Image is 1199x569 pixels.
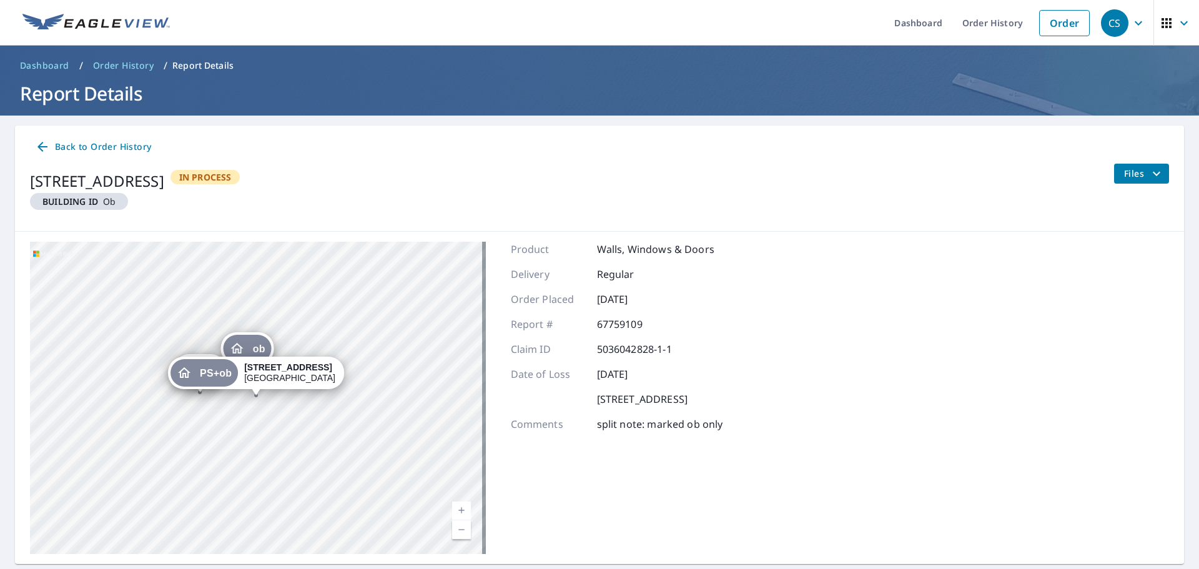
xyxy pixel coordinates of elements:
[253,344,265,354] span: ob
[35,195,123,207] span: ob
[93,59,154,72] span: Order History
[20,59,69,72] span: Dashboard
[597,417,723,432] p: split note: marked ob only
[597,317,672,332] p: 67759109
[42,195,98,207] em: Building ID
[1101,9,1128,37] div: CS
[511,242,586,257] p: Product
[221,332,274,371] div: Dropped pin, building ob, Residential property, 102 Mesa Rd Wichita Falls, TX 76305
[164,58,167,73] li: /
[597,267,672,282] p: Regular
[15,81,1184,106] h1: Report Details
[35,139,151,155] span: Back to Order History
[200,369,232,378] span: PS+ob
[511,317,586,332] p: Report #
[30,170,164,192] div: [STREET_ADDRESS]
[597,367,672,382] p: [DATE]
[597,342,672,357] p: 5036042828-1-1
[172,171,239,183] span: In Process
[30,136,156,159] a: Back to Order History
[597,242,714,257] p: Walls, Windows & Doors
[172,59,234,72] p: Report Details
[22,14,170,32] img: EV Logo
[511,342,586,357] p: Claim ID
[244,362,332,372] strong: [STREET_ADDRESS]
[174,354,227,393] div: Dropped pin, building ob, Residential property, 102 Mesa Rd Wichita Falls, TX 76305
[452,520,471,539] a: Current Level 18, Zoom Out
[79,58,83,73] li: /
[168,357,344,395] div: Dropped pin, building PS+ob, Residential property, 102 Mesa Rd Wichita Falls, TX 76305
[511,267,586,282] p: Delivery
[88,56,159,76] a: Order History
[511,292,586,307] p: Order Placed
[1124,166,1164,181] span: Files
[244,362,335,383] div: [GEOGRAPHIC_DATA]
[452,502,471,520] a: Current Level 18, Zoom In
[511,417,586,432] p: Comments
[1039,10,1090,36] a: Order
[597,392,688,407] p: [STREET_ADDRESS]
[15,56,1184,76] nav: breadcrumb
[511,367,586,382] p: Date of Loss
[597,292,672,307] p: [DATE]
[1113,164,1169,184] button: filesDropdownBtn-67759109
[15,56,74,76] a: Dashboard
